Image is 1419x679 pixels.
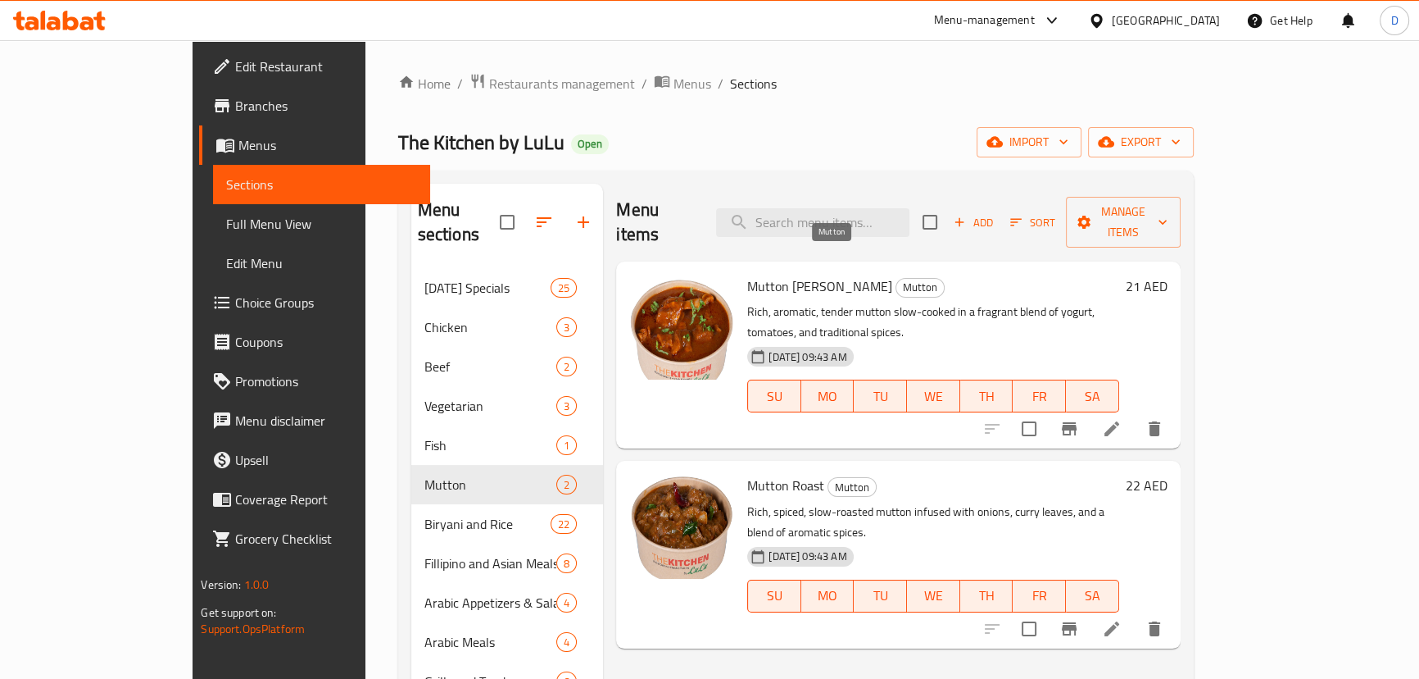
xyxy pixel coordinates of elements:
span: FR [1019,584,1059,608]
div: Mutton [424,475,557,494]
span: Add [951,213,995,232]
button: delete [1135,409,1174,449]
span: WE [914,385,954,408]
button: SU [747,380,801,412]
span: Arabic Appetizers & Salads [424,593,557,613]
span: Sections [226,175,416,194]
img: Mutton Rogan Josh [629,275,734,380]
span: 4 [557,595,576,611]
a: Menu disclaimer [199,401,429,440]
span: SA [1072,385,1113,408]
span: Sort sections [524,203,564,242]
span: Select to update [1012,612,1046,646]
div: Biryani and Rice [424,514,551,534]
button: Add [947,210,1000,235]
span: Select all sections [490,205,524,239]
button: SU [747,580,801,613]
span: WE [914,584,954,608]
span: Open [571,137,609,151]
span: TH [967,385,1007,408]
a: Menus [199,125,429,165]
div: items [556,435,577,455]
h6: 21 AED [1126,275,1167,298]
span: Fish [424,435,557,455]
div: Menu-management [934,11,1035,30]
div: Onam Specials [424,278,551,298]
button: import [977,127,1081,157]
span: 2 [557,359,576,375]
span: Chicken [424,317,557,337]
button: TH [960,580,1013,613]
div: items [556,357,577,376]
div: items [556,554,577,573]
span: [DATE] Specials [424,278,551,298]
button: FR [1013,380,1066,412]
span: Mutton [PERSON_NAME] [747,274,892,298]
button: SA [1066,380,1119,412]
div: items [556,475,577,494]
div: Vegetarian3 [411,386,604,426]
h6: 22 AED [1126,474,1167,497]
span: Choice Groups [235,293,416,312]
div: Fillipino and Asian Meals8 [411,544,604,583]
span: Full Menu View [226,214,416,234]
button: SA [1066,580,1119,613]
a: Edit Menu [213,244,429,283]
a: Full Menu View [213,204,429,244]
a: Restaurants management [469,73,635,94]
a: Coverage Report [199,480,429,519]
button: Add section [564,203,603,242]
span: TH [967,584,1007,608]
span: Mutton [896,278,944,297]
span: SU [755,385,795,408]
span: [DATE] 09:43 AM [762,349,853,365]
li: / [718,74,723,93]
div: Open [571,134,609,154]
span: Edit Restaurant [235,57,416,76]
button: Branch-specific-item [1050,409,1089,449]
div: Arabic Meals [424,632,557,652]
a: Upsell [199,440,429,480]
span: Select to update [1012,412,1046,446]
span: Menus [673,74,711,93]
a: Edit Restaurant [199,47,429,86]
li: / [641,74,647,93]
span: 22 [551,517,576,532]
span: Select section [913,205,947,239]
span: Restaurants management [489,74,635,93]
div: Beef2 [411,347,604,386]
div: Mutton [827,477,877,497]
span: MO [808,385,848,408]
a: Coupons [199,322,429,362]
span: Mutton [828,478,876,497]
span: Manage items [1079,202,1167,243]
img: Mutton Roast [629,474,734,579]
li: / [457,74,463,93]
div: items [556,396,577,416]
span: SU [755,584,795,608]
span: Coverage Report [235,490,416,509]
span: Fillipino and Asian Meals [424,554,557,573]
span: Sort [1010,213,1055,232]
span: Promotions [235,371,416,391]
span: TU [860,385,900,408]
span: D [1390,11,1398,30]
span: Menus [238,135,416,155]
div: items [556,632,577,652]
span: 2 [557,477,576,493]
button: WE [907,380,960,412]
a: Choice Groups [199,283,429,322]
span: 3 [557,399,576,414]
p: Rich, spiced, slow-roasted mutton infused with onions, curry leaves, and a blend of aromatic spices. [747,502,1118,543]
span: Coupons [235,332,416,352]
span: Sections [730,74,777,93]
h2: Menu sections [418,198,501,247]
a: Branches [199,86,429,125]
span: Mutton Roast [747,473,824,498]
button: Sort [1006,210,1059,235]
span: Edit Menu [226,253,416,273]
span: The Kitchen by LuLu [398,124,564,161]
span: 1 [557,438,576,453]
